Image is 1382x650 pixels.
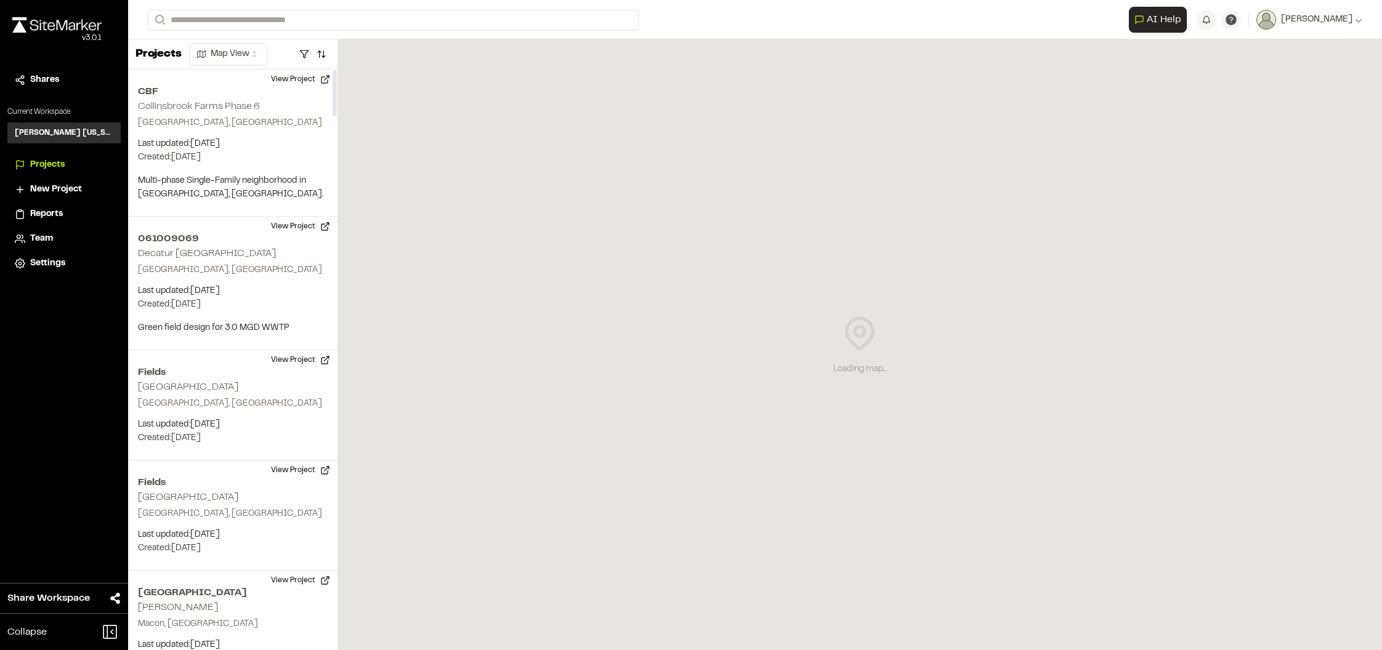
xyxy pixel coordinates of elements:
[138,542,328,555] p: Created: [DATE]
[1147,12,1181,27] span: AI Help
[30,257,65,270] span: Settings
[138,397,328,411] p: [GEOGRAPHIC_DATA], [GEOGRAPHIC_DATA]
[138,151,328,164] p: Created: [DATE]
[7,625,47,640] span: Collapse
[138,507,328,521] p: [GEOGRAPHIC_DATA], [GEOGRAPHIC_DATA]
[15,73,113,87] a: Shares
[264,460,337,480] button: View Project
[138,84,328,99] h2: CBF
[15,257,113,270] a: Settings
[138,528,328,542] p: Last updated: [DATE]
[1281,13,1352,26] span: [PERSON_NAME]
[30,232,53,246] span: Team
[264,350,337,370] button: View Project
[15,183,113,196] a: New Project
[138,585,328,600] h2: [GEOGRAPHIC_DATA]
[833,363,887,376] div: Loading map...
[12,33,102,44] div: Oh geez...please don't...
[138,174,328,201] p: Multi-phase Single-Family neighborhood in [GEOGRAPHIC_DATA], [GEOGRAPHIC_DATA].
[138,102,260,111] h2: Collinsbrook Farms Phase 6
[148,10,170,30] button: Search
[138,298,328,311] p: Created: [DATE]
[138,475,328,490] h2: Fields
[15,158,113,172] a: Projects
[138,418,328,431] p: Last updated: [DATE]
[264,571,337,590] button: View Project
[1129,7,1192,33] div: Open AI Assistant
[264,70,337,89] button: View Project
[1129,7,1187,33] button: Open AI Assistant
[138,431,328,445] p: Created: [DATE]
[138,617,328,631] p: Macon, [GEOGRAPHIC_DATA]
[138,116,328,130] p: [GEOGRAPHIC_DATA], [GEOGRAPHIC_DATA]
[138,603,218,612] h2: [PERSON_NAME]
[138,493,238,502] h2: [GEOGRAPHIC_DATA]
[138,231,328,246] h2: 061009069
[138,249,276,258] h2: Decatur [GEOGRAPHIC_DATA]
[138,321,328,335] p: Green field design for 3.0 MGD WWTP
[1256,10,1362,30] button: [PERSON_NAME]
[138,284,328,298] p: Last updated: [DATE]
[30,183,82,196] span: New Project
[138,263,328,277] p: [GEOGRAPHIC_DATA], [GEOGRAPHIC_DATA]
[138,137,328,151] p: Last updated: [DATE]
[30,158,65,172] span: Projects
[138,383,238,391] h2: [GEOGRAPHIC_DATA]
[15,207,113,221] a: Reports
[138,365,328,380] h2: Fields
[12,17,102,33] img: rebrand.png
[7,106,121,118] p: Current Workspace
[135,46,182,63] p: Projects
[30,73,59,87] span: Shares
[30,207,63,221] span: Reports
[264,217,337,236] button: View Project
[15,127,113,138] h3: [PERSON_NAME] [US_STATE]
[15,232,113,246] a: Team
[1256,10,1276,30] img: User
[7,591,90,606] span: Share Workspace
